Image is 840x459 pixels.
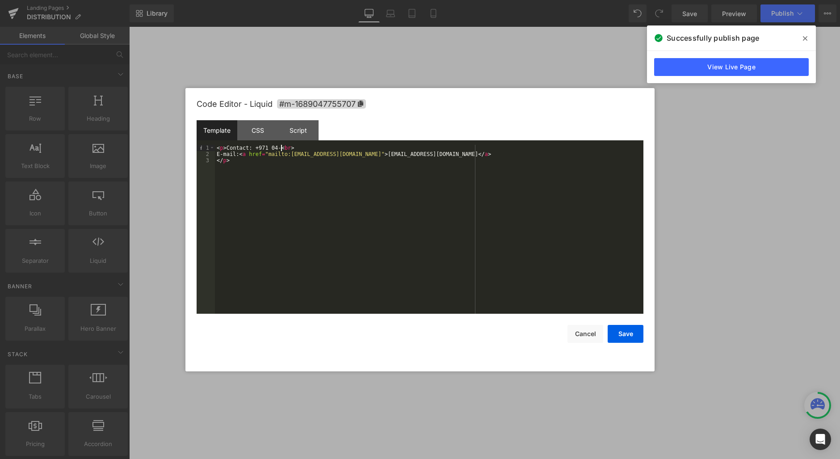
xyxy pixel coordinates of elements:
[667,33,759,43] span: Successfully publish page
[197,120,237,140] div: Template
[567,325,603,343] button: Cancel
[810,429,831,450] div: Open Intercom Messenger
[277,99,366,109] span: Click to copy
[197,145,215,151] div: 1
[237,120,278,140] div: CSS
[197,99,273,109] span: Code Editor - Liquid
[278,120,319,140] div: Script
[197,151,215,157] div: 2
[608,325,643,343] button: Save
[654,58,809,76] a: View Live Page
[197,157,215,164] div: 3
